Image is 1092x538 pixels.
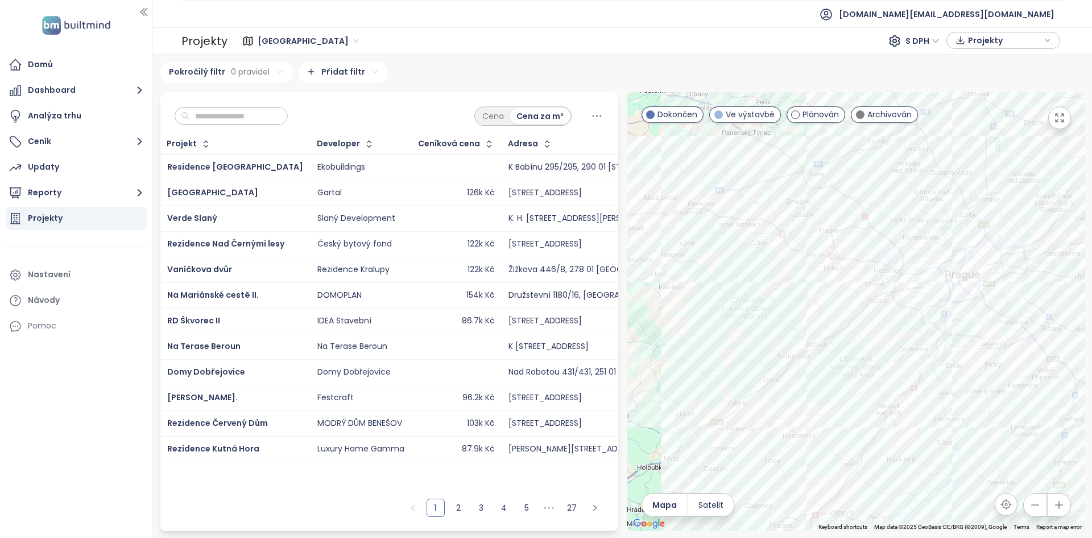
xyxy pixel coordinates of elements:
[518,499,535,516] a: 5
[28,109,81,123] div: Analýza trhu
[466,290,494,301] div: 154k Kč
[28,319,56,333] div: Pomoc
[803,108,839,121] span: Plánován
[167,315,220,326] span: RD Škvorec II
[167,264,232,275] a: Vaníčkova dvůr
[6,54,147,76] a: Domů
[317,342,387,352] div: Na Terase Beroun
[404,499,422,517] button: left
[181,30,227,52] div: Projekty
[1014,524,1029,530] a: Terms (opens in new tab)
[167,443,259,454] span: Rezidence Kutná Hora
[540,499,559,517] span: •••
[404,499,422,517] li: Předchozí strana
[160,62,292,83] div: Pokročilý filtr
[468,239,494,249] div: 122k Kč
[508,239,582,249] div: [STREET_ADDRESS]
[657,108,697,121] span: Dokončen
[39,14,114,37] img: logo
[508,213,662,224] div: K. H. [STREET_ADDRESS][PERSON_NAME]
[427,499,445,517] li: 1
[450,499,467,516] a: 2
[495,499,512,516] a: 4
[167,417,268,429] a: Rezidence Červený Dům
[698,499,723,511] span: Satelit
[508,140,538,147] div: Adresa
[6,182,147,204] button: Reporty
[468,265,494,275] div: 122k Kč
[449,499,468,517] li: 2
[508,316,582,326] div: [STREET_ADDRESS]
[953,32,1054,49] div: button
[317,316,371,326] div: IDEA Stavební
[462,393,494,403] div: 96.2k Kč
[508,418,582,429] div: [STREET_ADDRESS]
[630,516,668,531] a: Open this area in Google Maps (opens a new window)
[418,140,480,147] div: Ceníková cena
[508,265,772,275] div: Žižkova 446/8, 278 01 [GEOGRAPHIC_DATA] 1, [GEOGRAPHIC_DATA]
[586,499,604,517] li: Následující strana
[317,444,404,454] div: Luxury Home Gamma
[508,393,582,403] div: [STREET_ADDRESS]
[508,342,589,352] div: K [STREET_ADDRESS]
[6,264,147,286] a: Nastavení
[6,289,147,312] a: Návody
[28,268,71,282] div: Nastavení
[167,289,259,301] a: Na Mariánské cestě II.
[563,499,581,517] li: 27
[818,523,867,531] button: Keyboard shortcuts
[510,108,570,124] div: Cena za m²
[462,444,494,454] div: 87.9k Kč
[726,108,775,121] span: Ve výstavbě
[317,239,392,249] div: Český bytový fond
[258,32,359,50] span: Středočeský kraj
[167,238,284,249] a: Rezidence Nad Černými lesy
[508,444,707,454] div: [PERSON_NAME][STREET_ADDRESS][PERSON_NAME]
[6,315,147,338] div: Pomoc
[28,160,59,174] div: Updaty
[688,494,734,516] button: Satelit
[462,316,494,326] div: 86.7k Kč
[839,1,1054,28] span: [DOMAIN_NAME][EMAIL_ADDRESS][DOMAIN_NAME]
[6,130,147,153] button: Ceník
[642,494,688,516] button: Mapa
[317,188,342,198] div: Gartal
[317,213,395,224] div: Slaný Development
[540,499,559,517] li: Následujících 5 stran
[167,140,197,147] div: Projekt
[317,162,365,173] div: Ekobuildings
[427,499,444,516] a: 1
[28,211,63,225] div: Projekty
[6,105,147,128] a: Analýza trhu
[6,79,147,102] button: Dashboard
[473,499,490,516] a: 3
[630,516,668,531] img: Google
[167,340,241,352] a: Na Terase Beroun
[167,212,217,224] a: Verde Slaný
[28,293,60,307] div: Návody
[317,140,360,147] div: Developer
[167,366,245,377] a: Domy Dobřejovice
[495,499,513,517] li: 4
[167,187,258,198] a: [GEOGRAPHIC_DATA]
[476,108,510,124] div: Cena
[317,393,354,403] div: Festcraft
[508,367,971,377] div: Nad Robotou 431/431, 251 01 [GEOGRAPHIC_DATA]-[GEOGRAPHIC_DATA] u [GEOGRAPHIC_DATA], [GEOGRAPHIC_...
[6,156,147,179] a: Updaty
[467,188,494,198] div: 126k Kč
[564,499,581,516] a: 27
[968,32,1041,49] span: Projekty
[518,499,536,517] li: 5
[874,524,1007,530] span: Map data ©2025 GeoBasis-DE/BKG (©2009), Google
[467,418,494,429] div: 103k Kč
